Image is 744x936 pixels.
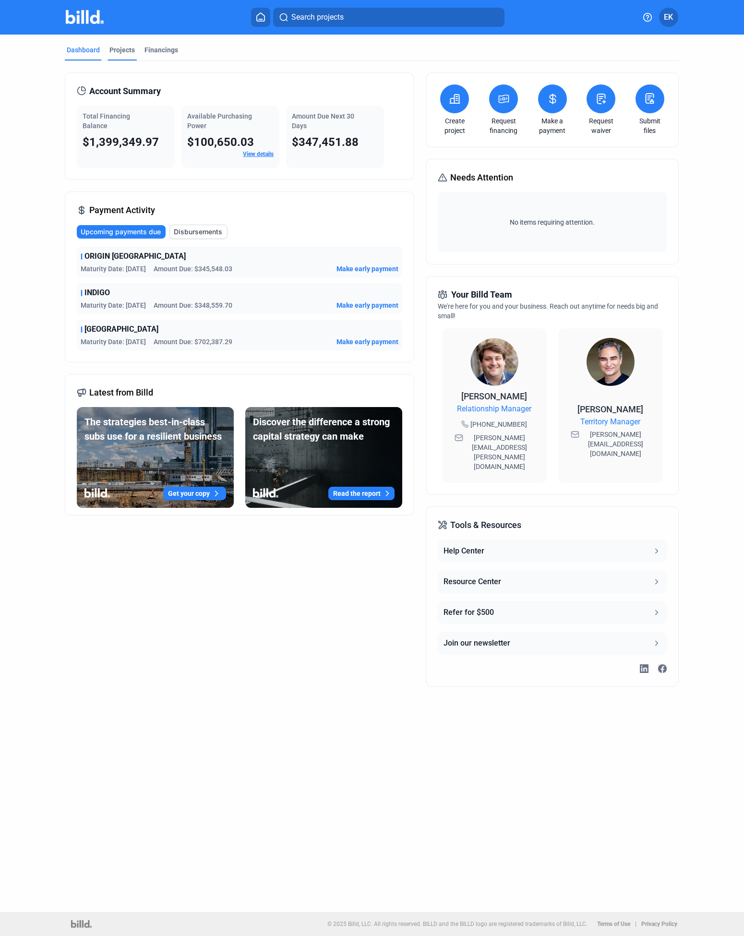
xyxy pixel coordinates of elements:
[154,264,232,274] span: Amount Due: $345,548.03
[243,151,274,157] a: View details
[292,112,354,130] span: Amount Due Next 30 Days
[451,288,512,301] span: Your Billd Team
[154,300,232,310] span: Amount Due: $348,559.70
[292,135,359,149] span: $347,451.88
[66,10,104,24] img: Billd Company Logo
[154,337,232,347] span: Amount Due: $702,387.29
[77,225,166,239] button: Upcoming payments due
[336,337,398,347] button: Make early payment
[253,415,395,444] div: Discover the difference a strong capital strategy can make
[81,300,146,310] span: Maturity Date: [DATE]
[67,45,100,55] div: Dashboard
[580,416,640,428] span: Territory Manager
[89,386,153,399] span: Latest from Billd
[465,433,534,471] span: [PERSON_NAME][EMAIL_ADDRESS][PERSON_NAME][DOMAIN_NAME]
[635,921,636,927] p: |
[89,84,161,98] span: Account Summary
[187,112,252,130] span: Available Purchasing Power
[577,404,643,414] span: [PERSON_NAME]
[444,637,510,649] div: Join our newsletter
[81,227,161,237] span: Upcoming payments due
[581,430,650,458] span: [PERSON_NAME][EMAIL_ADDRESS][DOMAIN_NAME]
[336,300,398,310] button: Make early payment
[450,518,521,532] span: Tools & Resources
[328,487,395,500] button: Read the report
[273,8,504,27] button: Search projects
[438,302,658,320] span: We're here for you and your business. Reach out anytime for needs big and small!
[633,116,667,135] a: Submit files
[83,135,159,149] span: $1,399,349.97
[659,8,678,27] button: EK
[84,324,158,335] span: [GEOGRAPHIC_DATA]
[174,227,222,237] span: Disbursements
[71,920,92,928] img: logo
[187,135,254,149] span: $100,650.03
[438,116,471,135] a: Create project
[442,217,662,227] span: No items requiring attention.
[584,116,618,135] a: Request waiver
[597,921,630,927] b: Terms of Use
[536,116,569,135] a: Make a payment
[438,570,666,593] button: Resource Center
[327,921,588,927] p: © 2025 Billd, LLC. All rights reserved. BILLD and the BILLD logo are registered trademarks of Bil...
[163,487,226,500] button: Get your copy
[450,171,513,184] span: Needs Attention
[470,420,527,429] span: [PHONE_NUMBER]
[84,415,226,444] div: The strategies best-in-class subs use for a resilient business
[438,540,666,563] button: Help Center
[487,116,520,135] a: Request financing
[84,251,186,262] span: ORIGIN [GEOGRAPHIC_DATA]
[444,607,494,618] div: Refer for $500
[336,264,398,274] button: Make early payment
[664,12,673,23] span: EK
[470,338,518,386] img: Relationship Manager
[81,337,146,347] span: Maturity Date: [DATE]
[457,403,531,415] span: Relationship Manager
[169,225,228,239] button: Disbursements
[84,287,110,299] span: INDIGO
[291,12,344,23] span: Search projects
[641,921,677,927] b: Privacy Policy
[444,576,501,588] div: Resource Center
[461,391,527,401] span: [PERSON_NAME]
[438,601,666,624] button: Refer for $500
[83,112,130,130] span: Total Financing Balance
[89,204,155,217] span: Payment Activity
[587,338,635,386] img: Territory Manager
[81,264,146,274] span: Maturity Date: [DATE]
[144,45,178,55] div: Financings
[438,632,666,655] button: Join our newsletter
[109,45,135,55] div: Projects
[444,545,484,557] div: Help Center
